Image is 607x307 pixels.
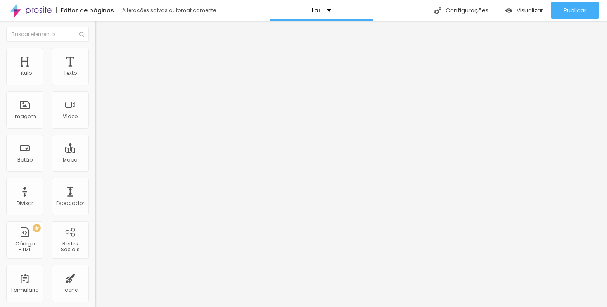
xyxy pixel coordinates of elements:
font: Espaçador [56,200,84,207]
font: Divisor [17,200,33,207]
font: Publicar [564,6,586,14]
font: Visualizar [517,6,543,14]
input: Buscar elemento [6,27,89,42]
iframe: Editor [95,21,607,307]
font: Mapa [63,156,78,163]
button: Visualizar [497,2,551,19]
button: Publicar [551,2,599,19]
font: Configurações [446,6,488,14]
font: Código HTML [15,240,35,253]
img: Ícone [79,32,84,37]
font: Título [18,69,32,76]
font: Texto [64,69,77,76]
font: Lar [312,6,321,14]
font: Alterações salvas automaticamente [122,7,216,14]
font: Formulário [11,286,38,293]
img: Ícone [434,7,441,14]
font: Vídeo [63,113,78,120]
img: view-1.svg [505,7,512,14]
font: Editor de páginas [61,6,114,14]
font: Ícone [63,286,78,293]
font: Imagem [14,113,36,120]
font: Redes Sociais [61,240,80,253]
font: Botão [17,156,33,163]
